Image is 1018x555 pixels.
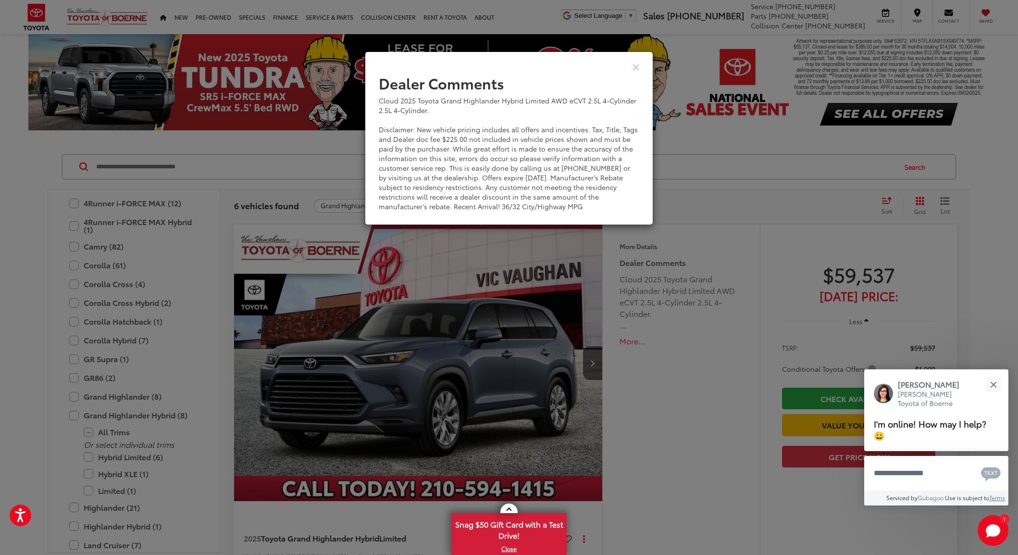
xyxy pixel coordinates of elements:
[978,515,1008,546] button: Toggle Chat Window
[886,493,918,502] span: Serviced by
[981,466,1001,481] svg: Text
[874,417,986,441] span: I'm online! How may I help? 😀
[945,493,989,502] span: Use is subject to
[1003,517,1006,521] span: 1
[989,493,1005,502] a: Terms
[632,62,640,72] button: Close
[983,374,1004,395] button: Close
[898,390,969,408] p: [PERSON_NAME] Toyota of Boerne
[898,379,969,390] p: [PERSON_NAME]
[379,75,639,91] h2: Dealer Comments
[452,514,566,543] span: Snag $50 Gift Card with a Test Drive!
[978,515,1008,546] svg: Start Chat
[918,493,945,502] a: Gubagoo.
[379,96,639,211] div: Cloud 2025 Toyota Grand Highlander Hybrid Limited AWD eCVT 2.5L 4-Cylinder 2.5L 4-Cylinder. Discl...
[864,369,1008,505] div: Close[PERSON_NAME][PERSON_NAME] Toyota of BoerneI'm online! How may I help? 😀Type your messageCha...
[864,456,1008,491] textarea: Type your message
[978,462,1004,484] button: Chat with SMS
